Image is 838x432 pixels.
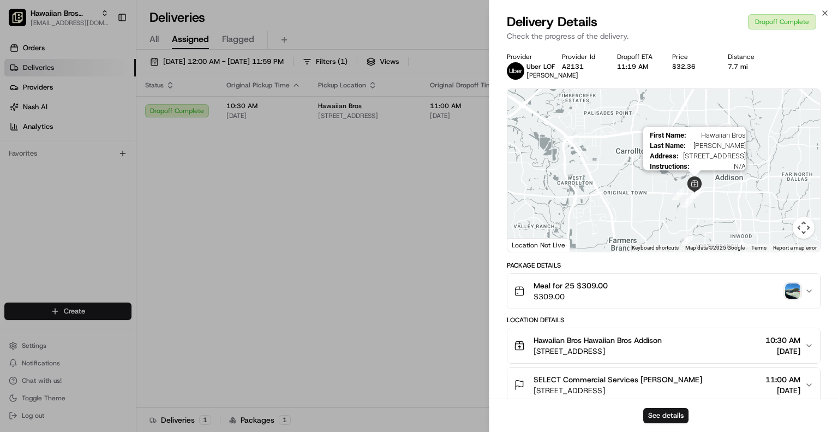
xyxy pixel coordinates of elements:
[672,188,684,200] div: 1
[685,245,745,251] span: Map data ©2025 Google
[88,154,179,174] a: 💻API Documentation
[11,159,20,168] div: 📗
[507,274,820,309] button: Meal for 25 $309.00$309.00photo_proof_of_delivery image
[510,238,546,252] img: Google
[28,70,180,82] input: Clear
[507,52,544,61] div: Provider
[650,162,690,170] span: Instructions :
[37,104,179,115] div: Start new chat
[507,328,820,363] button: Hawaiian Bros Hawaiian Bros Addison[STREET_ADDRESS]10:30 AM[DATE]
[691,131,746,139] span: Hawaiian Bros
[650,131,686,139] span: First Name :
[793,217,815,239] button: Map camera controls
[690,141,746,150] span: [PERSON_NAME]
[7,154,88,174] a: 📗Knowledge Base
[643,408,689,423] button: See details
[507,261,821,270] div: Package Details
[672,62,710,71] div: $32.36
[562,52,600,61] div: Provider Id
[681,196,693,208] div: 5
[77,185,132,193] a: Powered byPylon
[534,335,662,346] span: Hawaiian Bros Hawaiian Bros Addison
[11,104,31,124] img: 1736555255976-a54dd68f-1ca7-489b-9aae-adbdc363a1c4
[689,187,701,199] div: 4
[765,374,800,385] span: 11:00 AM
[109,185,132,193] span: Pylon
[765,346,800,357] span: [DATE]
[103,158,175,169] span: API Documentation
[507,62,524,80] img: uber-new-logo.jpeg
[507,368,820,403] button: SELECT Commercial Services [PERSON_NAME][STREET_ADDRESS]11:00 AM[DATE]
[765,335,800,346] span: 10:30 AM
[507,31,821,42] p: Check the progress of the delivery.
[507,238,570,252] div: Location Not Live
[507,316,821,324] div: Location Details
[650,141,686,150] span: Last Name :
[534,374,702,385] span: SELECT Commercial Services [PERSON_NAME]
[728,62,765,71] div: 7.7 mi
[22,158,83,169] span: Knowledge Base
[694,162,746,170] span: N/A
[534,291,608,302] span: $309.00
[185,108,199,121] button: Start new chat
[785,283,800,299] img: photo_proof_of_delivery image
[507,13,597,31] span: Delivery Details
[632,244,679,252] button: Keyboard shortcuts
[11,11,33,33] img: Nash
[617,62,655,71] div: 11:19 AM
[526,62,555,71] span: Uber LOF
[617,52,655,61] div: Dropoff ETA
[728,52,765,61] div: Distance
[765,385,800,396] span: [DATE]
[534,385,702,396] span: [STREET_ADDRESS]
[92,159,101,168] div: 💻
[681,233,693,245] div: 6
[526,71,578,80] span: [PERSON_NAME]
[672,52,710,61] div: Price
[683,152,746,160] span: [STREET_ADDRESS]
[37,115,138,124] div: We're available if you need us!
[11,44,199,61] p: Welcome 👋
[650,152,679,160] span: Address :
[534,346,662,357] span: [STREET_ADDRESS]
[773,245,817,251] a: Report a map error
[534,280,608,291] span: Meal for 25 $309.00
[562,62,584,71] button: A2131
[510,238,546,252] a: Open this area in Google Maps (opens a new window)
[751,245,767,251] a: Terms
